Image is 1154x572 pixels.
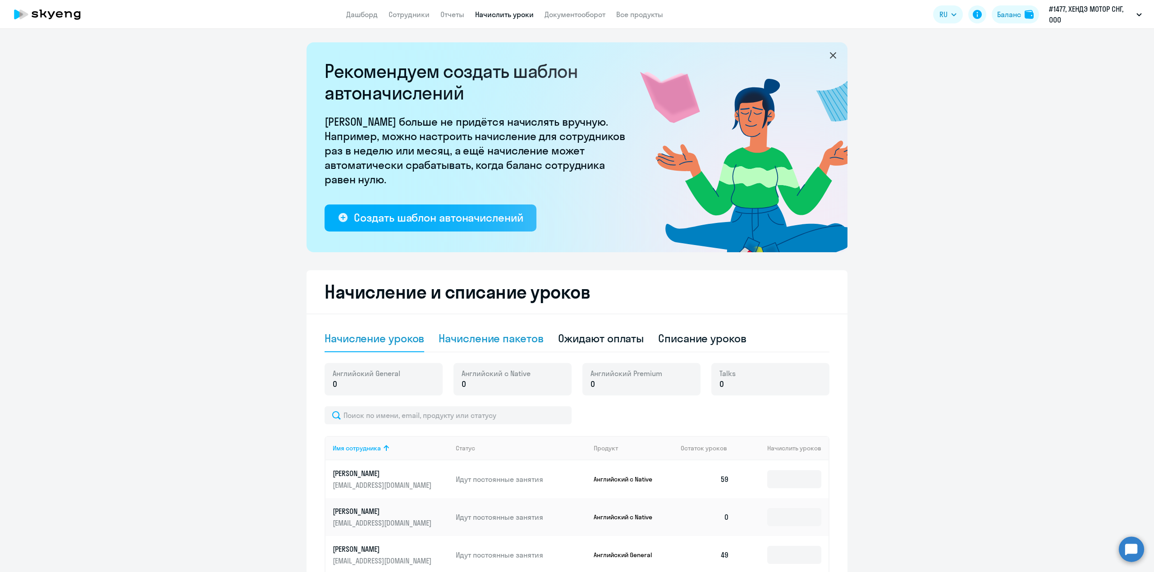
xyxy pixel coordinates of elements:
a: [PERSON_NAME][EMAIL_ADDRESS][DOMAIN_NAME] [333,468,449,490]
button: RU [933,5,963,23]
span: Английский с Native [462,368,531,378]
h2: Рекомендуем создать шаблон автоначислений [325,60,631,104]
span: 0 [719,378,724,390]
button: Балансbalance [992,5,1039,23]
th: Начислить уроков [737,436,829,460]
p: [EMAIL_ADDRESS][DOMAIN_NAME] [333,556,434,566]
a: Документооборот [545,10,605,19]
div: Списание уроков [658,331,746,345]
p: [PERSON_NAME] [333,544,434,554]
td: 59 [673,460,737,498]
div: Имя сотрудника [333,444,381,452]
img: balance [1025,10,1034,19]
div: Продукт [594,444,674,452]
td: 0 [673,498,737,536]
div: Ожидают оплаты [558,331,644,345]
p: [PERSON_NAME] [333,506,434,516]
p: [PERSON_NAME] больше не придётся начислять вручную. Например, можно настроить начисление для сотр... [325,114,631,186]
p: Английский с Native [594,475,661,483]
span: 0 [333,378,337,390]
div: Статус [456,444,586,452]
div: Начисление пакетов [439,331,543,345]
a: Сотрудники [389,10,430,19]
a: Дашборд [346,10,378,19]
h2: Начисление и списание уроков [325,281,829,303]
div: Начисление уроков [325,331,424,345]
div: Остаток уроков [681,444,737,452]
span: 0 [591,378,595,390]
a: Начислить уроки [475,10,534,19]
span: Английский General [333,368,400,378]
p: Идут постоянные занятия [456,512,586,522]
a: Все продукты [616,10,663,19]
p: Идут постоянные занятия [456,550,586,560]
div: Продукт [594,444,618,452]
span: RU [939,9,948,20]
p: [EMAIL_ADDRESS][DOMAIN_NAME] [333,518,434,528]
p: [PERSON_NAME] [333,468,434,478]
p: Идут постоянные занятия [456,474,586,484]
a: [PERSON_NAME][EMAIL_ADDRESS][DOMAIN_NAME] [333,544,449,566]
div: Баланс [997,9,1021,20]
span: Talks [719,368,736,378]
div: Статус [456,444,475,452]
p: Английский General [594,551,661,559]
button: Создать шаблон автоначислений [325,204,536,232]
span: Остаток уроков [681,444,727,452]
p: [EMAIL_ADDRESS][DOMAIN_NAME] [333,480,434,490]
span: Английский Premium [591,368,662,378]
div: Создать шаблон автоначислений [354,210,523,225]
input: Поиск по имени, email, продукту или статусу [325,406,572,424]
button: #1477, ХЕНДЭ МОТОР СНГ, ООО [1044,4,1146,25]
a: Отчеты [440,10,464,19]
p: Английский с Native [594,513,661,521]
a: [PERSON_NAME][EMAIL_ADDRESS][DOMAIN_NAME] [333,506,449,528]
span: 0 [462,378,466,390]
p: #1477, ХЕНДЭ МОТОР СНГ, ООО [1049,4,1133,25]
div: Имя сотрудника [333,444,449,452]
